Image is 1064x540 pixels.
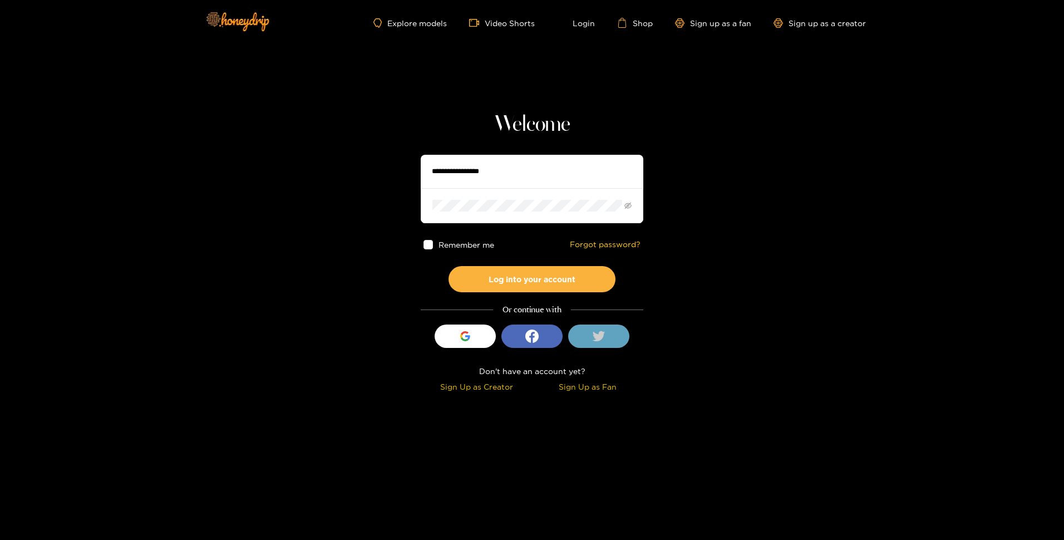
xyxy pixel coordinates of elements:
div: Don't have an account yet? [421,365,643,377]
span: video-camera [469,18,485,28]
a: Sign up as a creator [774,18,866,28]
a: Sign up as a fan [675,18,751,28]
a: Login [557,18,595,28]
div: Sign Up as Creator [423,380,529,393]
a: Forgot password? [570,240,641,249]
div: Sign Up as Fan [535,380,641,393]
a: Video Shorts [469,18,535,28]
a: Shop [617,18,653,28]
button: Log into your account [449,266,615,292]
h1: Welcome [421,111,643,138]
span: eye-invisible [624,202,632,209]
span: Remember me [439,240,494,249]
div: Or continue with [421,303,643,316]
a: Explore models [373,18,447,28]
